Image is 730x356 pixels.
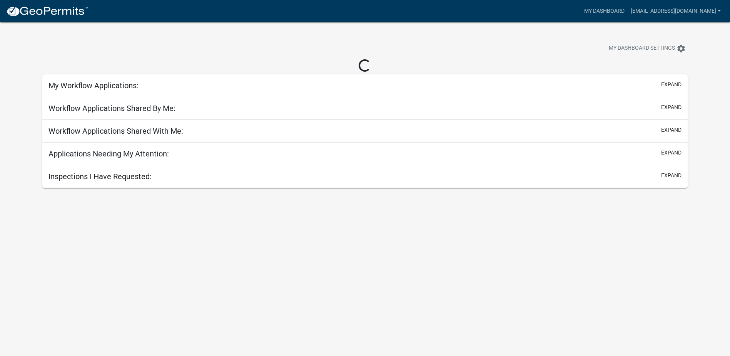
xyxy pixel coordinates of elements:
h5: Applications Needing My Attention: [48,149,169,158]
button: expand [661,103,682,111]
button: My Dashboard Settingssettings [603,41,692,56]
h5: Workflow Applications Shared With Me: [48,126,183,136]
button: expand [661,126,682,134]
a: My Dashboard [581,4,628,18]
h5: Workflow Applications Shared By Me: [48,104,175,113]
button: expand [661,171,682,180]
span: My Dashboard Settings [609,44,675,53]
i: settings [677,44,686,53]
a: [EMAIL_ADDRESS][DOMAIN_NAME] [628,4,724,18]
button: expand [661,149,682,157]
h5: My Workflow Applications: [48,81,139,90]
h5: Inspections I Have Requested: [48,172,152,181]
button: expand [661,81,682,89]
